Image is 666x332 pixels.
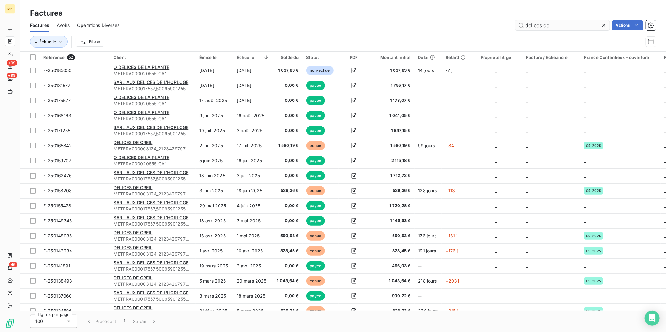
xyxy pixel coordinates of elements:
span: 0,00 € [277,203,299,209]
span: _ [584,263,586,268]
td: 18 juin 2025 [233,183,273,198]
span: O DELICES DE LA PLANTE [114,155,169,160]
span: SARL AUX DELICES DE L'HORLOGE [114,200,188,205]
div: Retard [446,55,466,60]
span: F-250155478 [43,203,71,208]
span: 828,45 € [373,248,410,254]
td: 191 jours [415,243,442,258]
span: _ [584,68,586,73]
span: payée [306,261,325,271]
div: Client [114,55,192,60]
div: Solde dû [277,55,299,60]
td: -- [415,153,442,168]
span: _ [526,68,528,73]
span: payée [306,81,325,90]
td: -- [415,198,442,213]
span: _ [584,158,586,163]
span: O DELICES DE LA PLANTE [114,110,169,115]
td: -- [415,93,442,108]
span: 1 043,64 € [373,278,410,284]
span: 0,00 € [277,82,299,89]
span: METFRA000020555-CA1 [114,101,192,107]
span: METFRA000020555-CA1 [114,70,192,77]
span: METFRA000017557_50095901255057-CA1 [114,296,192,302]
span: -7 j [446,68,452,73]
span: METFRA000003124_21234297978182-CA1 [114,281,192,287]
span: _ [526,128,528,133]
span: METFRA000003124_21234297978182-CA1 [114,251,192,257]
span: Échue le [39,39,56,44]
span: _ [495,113,497,118]
span: _ [495,128,497,133]
span: échue [306,246,325,256]
img: Logo LeanPay [5,318,15,328]
span: 1 847,15 € [373,127,410,134]
span: 0,00 € [277,127,299,134]
span: _ [584,218,586,223]
button: Échue le [30,36,68,48]
span: O DELICES DE LA PLANTE [114,95,169,100]
div: Délai [418,55,438,60]
span: 1 043,64 € [277,278,299,284]
span: +99 [7,60,17,66]
span: METFRA000020555-CA1 [114,161,192,167]
span: 09-2025 [586,144,601,148]
span: _ [584,98,586,103]
td: 16 août 2025 [233,108,273,123]
span: F-250143234 [43,248,72,253]
td: -- [415,213,442,228]
span: payée [306,156,325,165]
span: SARL AUX DELICES DE L'HORLOGE [114,125,188,130]
td: -- [415,108,442,123]
div: Émise le [199,55,229,60]
span: +161 j [446,233,457,238]
span: +176 j [446,248,458,253]
span: 590,93 € [277,233,299,239]
td: 5 mars 2025 [196,273,233,288]
td: -- [415,78,442,93]
span: payée [306,111,325,120]
span: F-250168163 [43,113,71,118]
span: _ [584,293,586,298]
span: _ [526,248,528,253]
span: F-250134586 [43,308,72,314]
span: _ [526,98,528,103]
td: [DATE] [233,63,273,78]
td: 8 mars 2025 [233,303,273,319]
span: _ [526,173,528,178]
td: 18 avr. 2025 [196,213,233,228]
span: Référence [43,55,65,60]
span: SARL AUX DELICES DE L'HORLOGE [114,215,188,220]
span: échue [306,306,325,316]
span: 1 755,17 € [373,82,410,89]
td: -- [415,168,442,183]
span: METFRA000017557_50095901255057-CA1 [114,221,192,227]
td: 230 jours [415,303,442,319]
td: 16 juil. 2025 [233,153,273,168]
td: 9 juil. 2025 [196,108,233,123]
span: 09-2025 [586,249,601,253]
span: _ [584,173,586,178]
span: 590,93 € [373,233,410,239]
td: 16 avr. 2025 [196,228,233,243]
span: F-250175577 [43,98,71,103]
span: F-250159707 [43,158,71,163]
div: Statut [306,55,335,60]
span: _ [526,278,528,283]
td: 14 août 2025 [196,93,233,108]
span: _ [584,128,586,133]
span: +203 j [446,278,459,283]
span: F-250162476 [43,173,72,178]
td: 18 mars 2025 [233,288,273,303]
td: 14 jours [415,63,442,78]
span: SARL AUX DELICES DE L'HORLOGE [114,80,188,85]
span: DELICES DE CREIL [114,245,152,250]
span: _ [526,83,528,88]
span: payée [306,126,325,135]
span: _ [584,113,586,118]
td: 1 mai 2025 [233,228,273,243]
span: payée [306,96,325,105]
span: _ [526,203,528,208]
button: Actions [612,20,643,30]
span: _ [526,218,528,223]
